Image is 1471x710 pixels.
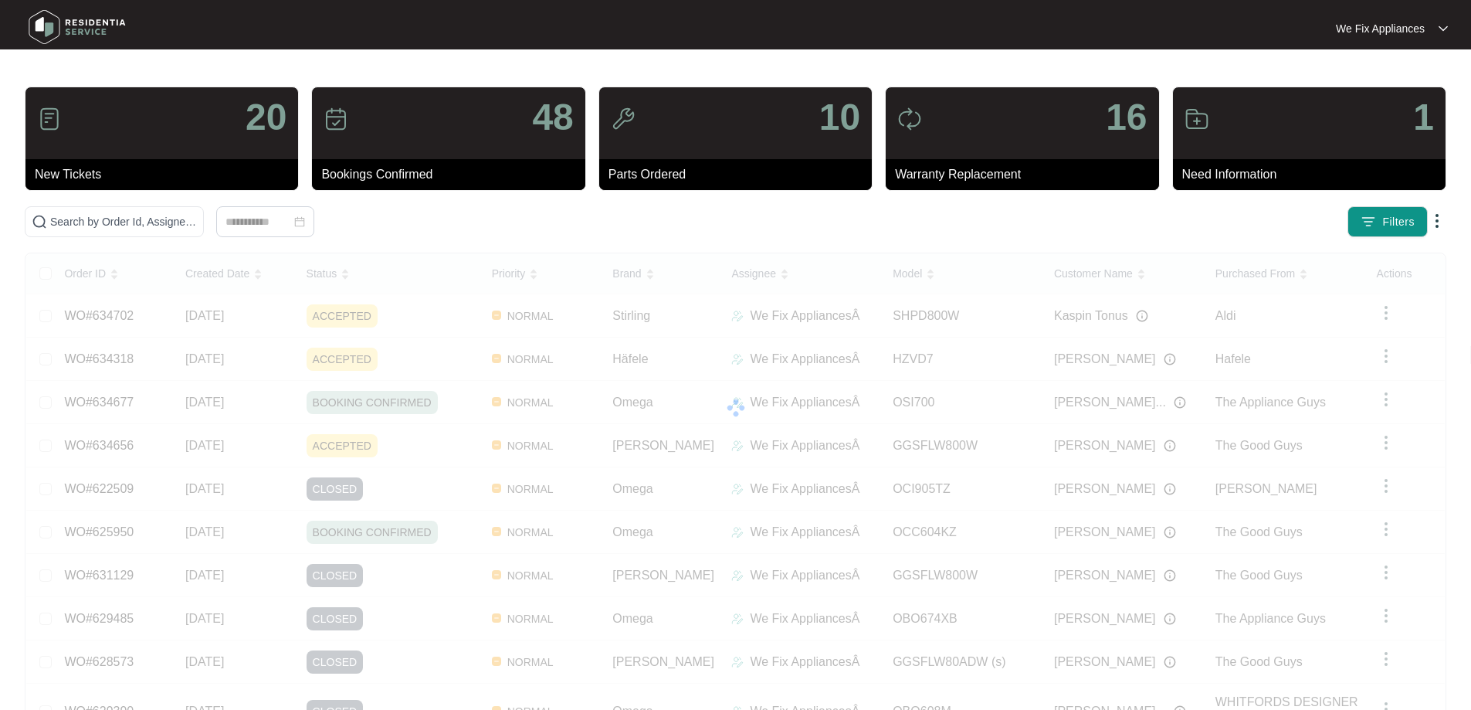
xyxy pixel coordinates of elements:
p: Parts Ordered [608,165,872,184]
p: Warranty Replacement [895,165,1158,184]
p: 16 [1106,99,1147,136]
p: We Fix Appliances [1336,21,1425,36]
input: Search by Order Id, Assignee Name, Customer Name, Brand and Model [50,213,197,230]
p: 48 [532,99,573,136]
img: filter icon [1361,214,1376,229]
img: dropdown arrow [1439,25,1448,32]
span: Filters [1382,214,1415,230]
p: 1 [1413,99,1434,136]
img: icon [1185,107,1209,131]
p: Need Information [1182,165,1446,184]
button: filter iconFilters [1347,206,1428,237]
img: icon [324,107,348,131]
p: Bookings Confirmed [321,165,585,184]
p: 10 [819,99,860,136]
img: dropdown arrow [1428,212,1446,230]
img: icon [37,107,62,131]
p: 20 [246,99,286,136]
img: icon [611,107,636,131]
p: New Tickets [35,165,298,184]
img: icon [897,107,922,131]
img: residentia service logo [23,4,131,50]
img: search-icon [32,214,47,229]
